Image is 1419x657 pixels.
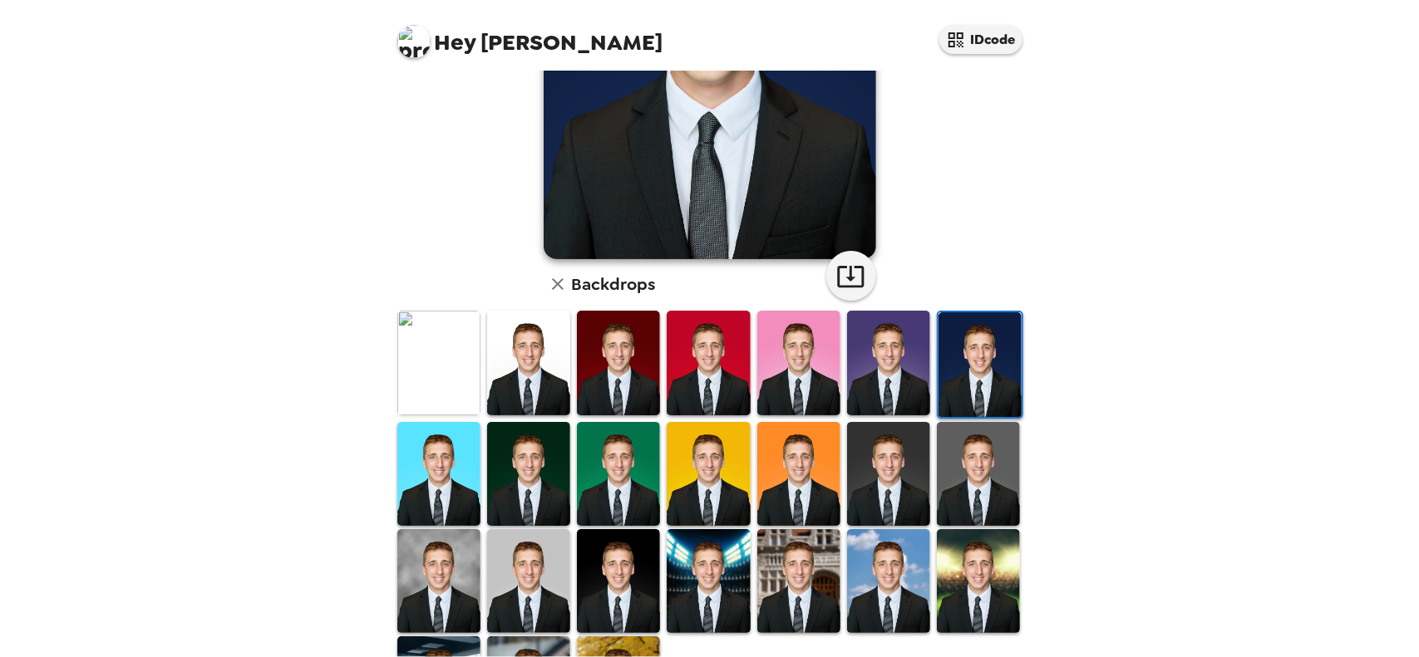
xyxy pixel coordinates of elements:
span: [PERSON_NAME] [397,17,663,54]
img: Original [397,311,480,414]
span: Hey [435,27,476,57]
button: IDcode [939,25,1022,54]
h6: Backdrops [572,271,656,297]
img: profile pic [397,25,431,58]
